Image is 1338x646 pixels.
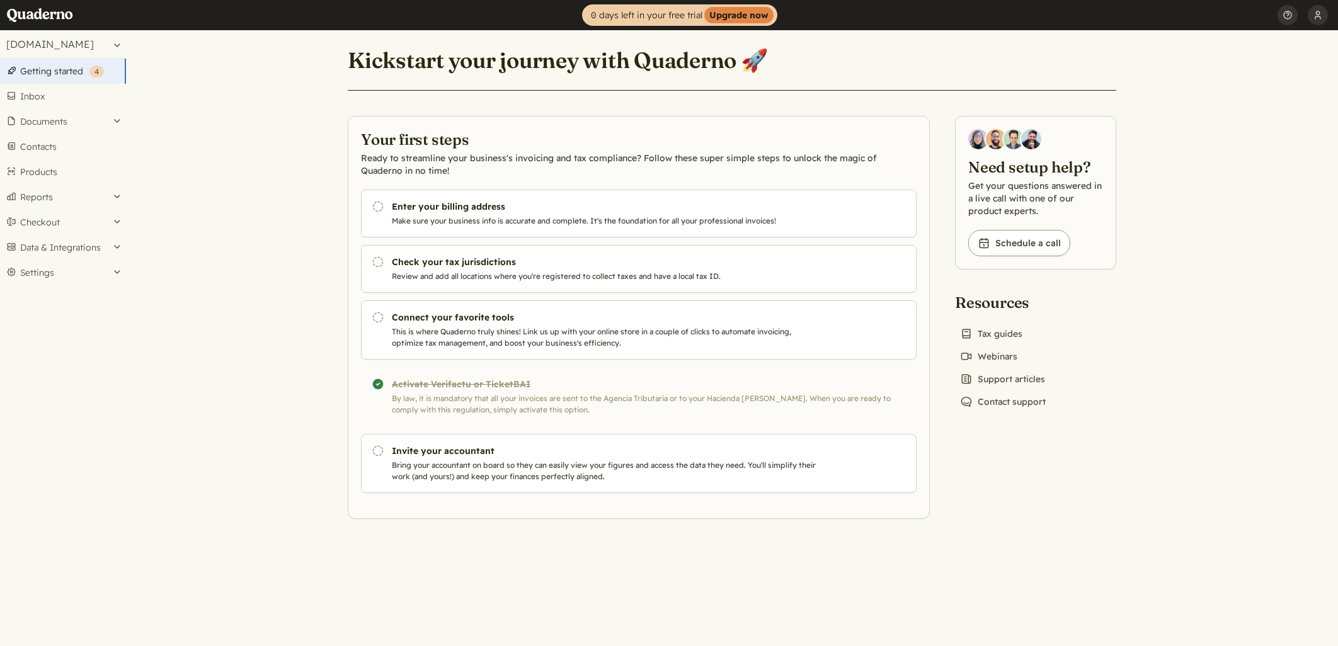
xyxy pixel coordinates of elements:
[361,129,917,149] h2: Your first steps
[361,190,917,237] a: Enter your billing address Make sure your business info is accurate and complete. It's the founda...
[955,325,1027,343] a: Tax guides
[968,157,1103,177] h2: Need setup help?
[392,256,821,268] h3: Check your tax jurisdictions
[392,200,821,213] h3: Enter your billing address
[94,67,99,76] span: 4
[392,460,821,482] p: Bring your accountant on board so they can easily view your figures and access the data they need...
[968,129,988,149] img: Diana Carrasco, Account Executive at Quaderno
[968,230,1070,256] a: Schedule a call
[392,215,821,227] p: Make sure your business info is accurate and complete. It's the foundation for all your professio...
[392,311,821,324] h3: Connect your favorite tools
[704,7,774,23] strong: Upgrade now
[955,393,1051,411] a: Contact support
[392,445,821,457] h3: Invite your accountant
[955,370,1050,388] a: Support articles
[986,129,1006,149] img: Jairo Fumero, Account Executive at Quaderno
[955,292,1051,312] h2: Resources
[361,245,917,293] a: Check your tax jurisdictions Review and add all locations where you're registered to collect taxe...
[348,47,768,74] h1: Kickstart your journey with Quaderno 🚀
[392,326,821,349] p: This is where Quaderno truly shines! Link us up with your online store in a couple of clicks to a...
[582,4,777,26] a: 0 days left in your free trialUpgrade now
[1021,129,1041,149] img: Javier Rubio, DevRel at Quaderno
[968,179,1103,217] p: Get your questions answered in a live call with one of our product experts.
[361,434,917,493] a: Invite your accountant Bring your accountant on board so they can easily view your figures and ac...
[955,348,1022,365] a: Webinars
[361,300,917,360] a: Connect your favorite tools This is where Quaderno truly shines! Link us up with your online stor...
[392,271,821,282] p: Review and add all locations where you're registered to collect taxes and have a local tax ID.
[1003,129,1024,149] img: Ivo Oltmans, Business Developer at Quaderno
[361,152,917,177] p: Ready to streamline your business's invoicing and tax compliance? Follow these super simple steps...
